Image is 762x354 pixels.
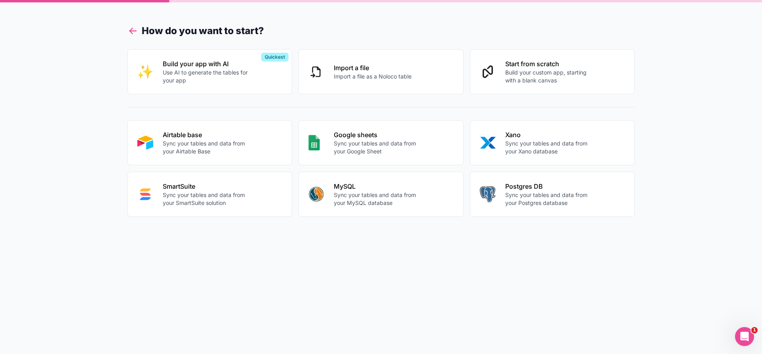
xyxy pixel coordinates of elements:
[163,130,251,140] p: Airtable base
[127,172,292,217] button: SMART_SUITESmartSuiteSync your tables and data from your SmartSuite solution
[735,327,754,346] iframe: Intercom live chat
[334,140,422,155] p: Sync your tables and data from your Google Sheet
[127,49,292,94] button: INTERNAL_WITH_AIBuild your app with AIUse AI to generate the tables for your appQuickest
[505,130,593,140] p: Xano
[334,191,422,207] p: Sync your tables and data from your MySQL database
[308,135,320,151] img: GOOGLE_SHEETS
[334,73,412,80] p: Import a file as a Noloco table
[163,59,251,69] p: Build your app with AI
[298,120,464,165] button: GOOGLE_SHEETSGoogle sheetsSync your tables and data from your Google Sheet
[137,135,153,151] img: AIRTABLE
[470,172,635,217] button: POSTGRESPostgres DBSync your tables and data from your Postgres database
[127,120,292,165] button: AIRTABLEAirtable baseSync your tables and data from your Airtable Base
[137,186,153,202] img: SMART_SUITE
[298,172,464,217] button: MYSQLMySQLSync your tables and data from your MySQL database
[480,186,495,202] img: POSTGRES
[480,135,496,151] img: XANO
[505,191,593,207] p: Sync your tables and data from your Postgres database
[334,63,412,73] p: Import a file
[163,140,251,155] p: Sync your tables and data from your Airtable Base
[505,69,593,84] p: Build your custom app, starting with a blank canvas
[334,182,422,191] p: MySQL
[308,186,324,202] img: MYSQL
[470,120,635,165] button: XANOXanoSync your tables and data from your Xano database
[163,69,251,84] p: Use AI to generate the tables for your app
[261,53,289,61] div: Quickest
[163,191,251,207] p: Sync your tables and data from your SmartSuite solution
[334,130,422,140] p: Google sheets
[163,182,251,191] p: SmartSuite
[505,140,593,155] p: Sync your tables and data from your Xano database
[137,64,153,80] img: INTERNAL_WITH_AI
[470,49,635,94] button: Start from scratchBuild your custom app, starting with a blank canvas
[298,49,464,94] button: Import a fileImport a file as a Noloco table
[127,24,635,38] h1: How do you want to start?
[505,59,593,69] p: Start from scratch
[505,182,593,191] p: Postgres DB
[751,327,758,333] span: 1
